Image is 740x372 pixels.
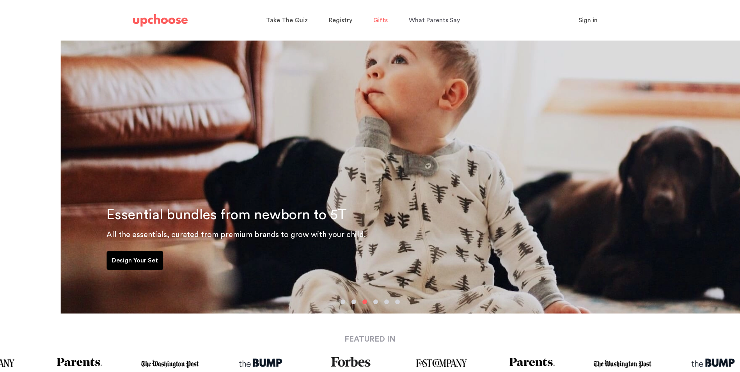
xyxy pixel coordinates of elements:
[106,208,347,222] span: Essential bundles from newborn to 5T
[266,17,308,23] span: Take The Quiz
[106,251,163,270] a: Design Your Set
[409,17,460,23] span: What Parents Say
[409,13,462,28] a: What Parents Say
[329,13,355,28] a: Registry
[344,335,396,343] strong: FEATURED IN
[569,12,607,28] button: Sign in
[329,17,352,23] span: Registry
[373,13,390,28] a: Gifts
[133,14,188,27] img: UpChoose
[266,13,310,28] a: Take The Quiz
[133,12,188,28] a: UpChoose
[373,17,388,23] span: Gifts
[112,256,158,265] p: Design Your Set
[579,17,598,23] span: Sign in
